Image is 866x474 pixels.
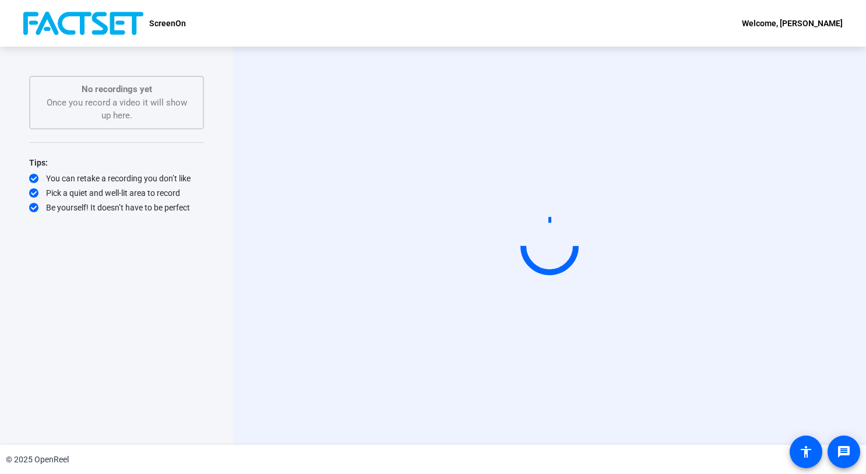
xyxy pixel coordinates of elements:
div: Tips: [29,156,204,170]
p: ScreenOn [149,16,186,30]
mat-icon: accessibility [799,445,813,459]
p: No recordings yet [42,83,191,96]
div: Be yourself! It doesn’t have to be perfect [29,202,204,213]
div: Pick a quiet and well-lit area to record [29,187,204,199]
div: Once you record a video it will show up here. [42,83,191,122]
div: Welcome, [PERSON_NAME] [742,16,843,30]
div: You can retake a recording you don’t like [29,173,204,184]
mat-icon: message [837,445,851,459]
img: OpenReel logo [23,12,143,35]
div: © 2025 OpenReel [6,454,69,466]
